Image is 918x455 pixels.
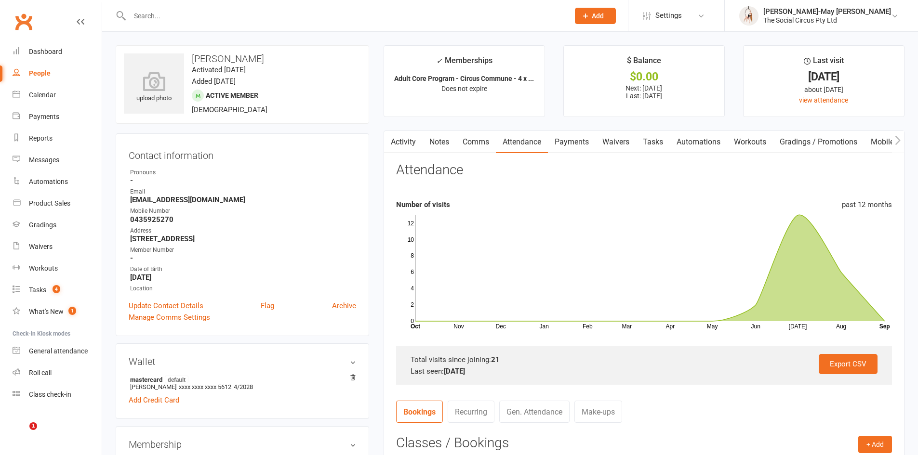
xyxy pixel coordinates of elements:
div: Total visits since joining: [411,354,878,365]
strong: 21 [491,355,500,364]
a: Update Contact Details [129,300,203,312]
div: Member Number [130,246,356,255]
span: 4/2028 [234,383,253,390]
a: Dashboard [13,41,102,63]
a: Workouts [13,258,102,279]
span: 1 [29,422,37,430]
div: What's New [29,308,64,315]
a: Gen. Attendance [499,401,570,423]
div: [DATE] [752,72,895,82]
strong: Adult Core Program - Circus Commune - 4 x ... [394,75,534,82]
div: Workouts [29,264,58,272]
div: Dashboard [29,48,62,55]
a: Product Sales [13,193,102,214]
div: Messages [29,156,59,164]
a: People [13,63,102,84]
span: [DEMOGRAPHIC_DATA] [192,105,267,114]
div: Class check-in [29,390,71,398]
div: Waivers [29,243,53,250]
div: Automations [29,178,68,185]
a: Reports [13,128,102,149]
div: Memberships [436,54,492,72]
i: ✓ [436,56,442,65]
a: Roll call [13,362,102,384]
div: Roll call [29,369,52,377]
div: Date of Birth [130,265,356,274]
a: Flag [261,300,274,312]
strong: - [130,176,356,185]
div: Last visit [804,54,844,72]
span: Active member [206,91,258,99]
a: Messages [13,149,102,171]
h3: [PERSON_NAME] [124,53,361,64]
div: Pronouns [130,168,356,177]
div: Tasks [29,286,46,294]
div: Address [130,226,356,235]
a: Add Credit Card [129,394,179,406]
a: Bookings [396,401,443,423]
strong: - [130,254,356,262]
a: Make-ups [574,401,622,423]
a: Activity [384,131,423,153]
div: past 12 months [842,199,892,210]
a: Automations [670,131,727,153]
div: $0.00 [572,72,716,82]
a: Clubworx [12,10,36,34]
li: [PERSON_NAME] [129,374,356,392]
a: Gradings / Promotions [773,131,864,153]
a: Manage Comms Settings [129,312,210,323]
span: 4 [53,285,60,293]
h3: Attendance [396,163,463,178]
div: General attendance [29,347,88,355]
a: Notes [423,131,456,153]
button: Add [575,8,616,24]
div: about [DATE] [752,84,895,95]
div: Product Sales [29,199,70,207]
div: Location [130,284,356,293]
input: Search... [127,9,562,23]
div: $ Balance [627,54,661,72]
div: upload photo [124,72,184,104]
a: General attendance kiosk mode [13,340,102,362]
time: Added [DATE] [192,77,236,86]
strong: [DATE] [130,273,356,282]
a: Mobile App [864,131,916,153]
span: Add [592,12,604,20]
a: Gradings [13,214,102,236]
a: Recurring [448,401,494,423]
strong: 0435925270 [130,215,356,224]
a: Workouts [727,131,773,153]
span: Settings [655,5,682,26]
h3: Contact information [129,146,356,161]
img: thumb_image1735801805.png [739,6,758,26]
a: Attendance [496,131,548,153]
a: Waivers [13,236,102,258]
a: Waivers [596,131,636,153]
a: Automations [13,171,102,193]
a: view attendance [799,96,848,104]
a: Archive [332,300,356,312]
h3: Classes / Bookings [396,436,892,451]
a: Export CSV [819,354,878,374]
iframe: Intercom live chat [10,422,33,445]
div: Email [130,187,356,196]
div: Payments [29,113,59,120]
div: People [29,69,51,77]
div: Reports [29,134,53,142]
a: Tasks 4 [13,279,102,301]
a: Payments [548,131,596,153]
h3: Membership [129,439,356,450]
span: xxxx xxxx xxxx 5612 [179,383,231,390]
strong: Number of visits [396,200,450,209]
button: + Add [858,436,892,453]
div: Mobile Number [130,207,356,216]
time: Activated [DATE] [192,65,246,74]
a: Payments [13,106,102,128]
span: default [165,376,188,383]
a: Tasks [636,131,670,153]
a: What's New1 [13,301,102,323]
div: Calendar [29,91,56,99]
div: Gradings [29,221,56,229]
strong: [EMAIL_ADDRESS][DOMAIN_NAME] [130,195,356,204]
h3: Wallet [129,356,356,367]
